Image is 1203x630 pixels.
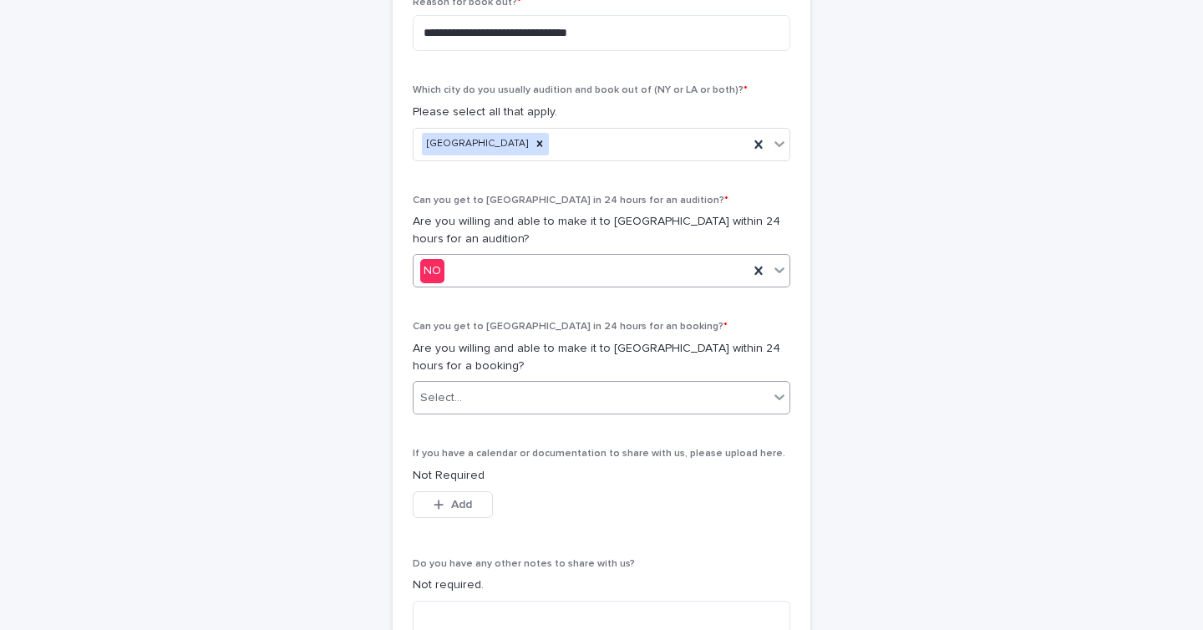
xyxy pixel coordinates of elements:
p: Not required. [413,577,790,594]
div: NO [420,259,444,283]
p: Not Required [413,467,790,485]
p: Are you willing and able to make it to [GEOGRAPHIC_DATA] within 24 hours for an audition? [413,213,790,248]
button: Add [413,491,493,518]
span: If you have a calendar or documentation to share with us, please upload here. [413,449,785,459]
span: Can you get to [GEOGRAPHIC_DATA] in 24 hours for an booking? [413,322,728,332]
div: Select... [420,389,462,407]
p: Are you willing and able to make it to [GEOGRAPHIC_DATA] within 24 hours for a booking? [413,340,790,375]
div: [GEOGRAPHIC_DATA] [422,133,530,155]
span: Which city do you usually audition and book out of (NY or LA or both)? [413,85,748,95]
span: Add [451,499,472,511]
span: Do you have any other notes to share with us? [413,559,635,569]
p: Please select all that apply. [413,104,790,121]
span: Can you get to [GEOGRAPHIC_DATA] in 24 hours for an audition? [413,196,728,206]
